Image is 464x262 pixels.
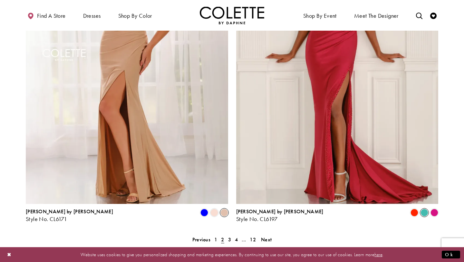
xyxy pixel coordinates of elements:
i: Blue [200,209,208,217]
i: Blush [210,209,218,217]
button: Submit Dialog [442,250,460,258]
span: Style No. CL6197 [236,215,278,223]
button: Close Dialog [4,249,15,260]
a: Visit Home Page [200,6,264,24]
span: Dresses [83,13,101,19]
a: Meet the designer [353,6,400,24]
i: Scarlet [411,209,418,217]
span: Shop by color [118,13,152,19]
a: 4 [233,235,240,244]
span: 12 [250,236,256,243]
span: Shop by color [117,6,154,24]
div: Colette by Daphne Style No. CL6197 [236,209,324,222]
i: Fuchsia [430,209,438,217]
span: Dresses [82,6,102,24]
span: ... [242,236,246,243]
a: ... [240,235,248,244]
a: 1 [212,235,219,244]
span: [PERSON_NAME] by [PERSON_NAME] [26,208,113,215]
p: Website uses cookies to give you personalized shopping and marketing experiences. By continuing t... [46,250,418,259]
span: Previous [192,236,210,243]
a: 3 [226,235,233,244]
a: Check Wishlist [429,6,438,24]
span: Meet the designer [354,13,399,19]
a: Next Page [259,235,274,244]
a: Toggle search [414,6,424,24]
a: 12 [248,235,258,244]
span: Shop By Event [303,13,337,19]
span: 2 [221,236,224,243]
span: 1 [214,236,217,243]
span: Find a store [37,13,66,19]
div: Colette by Daphne Style No. CL6171 [26,209,113,222]
i: Champagne [220,209,228,217]
a: here [374,251,382,257]
a: Prev Page [190,235,212,244]
i: Turquoise [420,209,428,217]
span: 3 [228,236,231,243]
span: Shop By Event [302,6,338,24]
span: [PERSON_NAME] by [PERSON_NAME] [236,208,324,215]
span: Next [261,236,272,243]
span: Style No. CL6171 [26,215,67,223]
span: Current page [219,235,226,244]
img: Colette by Daphne [200,6,264,24]
a: Find a store [26,6,67,24]
span: 4 [235,236,238,243]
